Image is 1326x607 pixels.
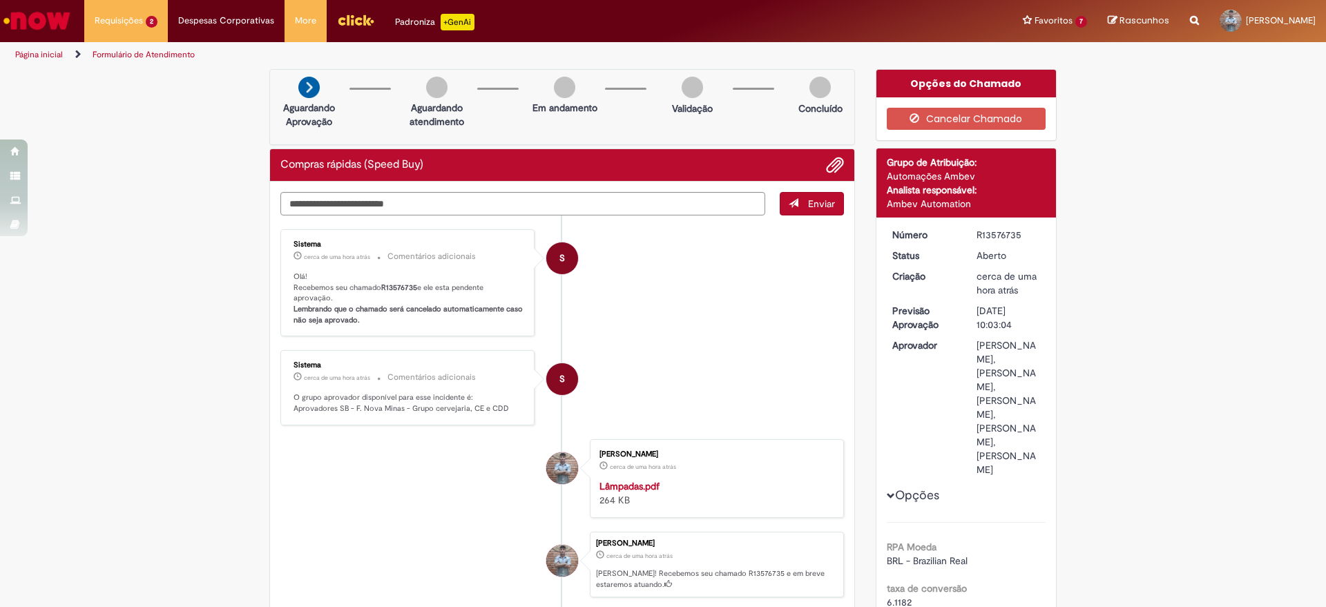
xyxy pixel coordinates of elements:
[887,541,936,553] b: RPA Moeda
[882,228,967,242] dt: Número
[887,582,967,595] b: taxa de conversão
[798,102,843,115] p: Concluído
[882,304,967,331] dt: Previsão Aprovação
[546,452,578,484] div: Victor Leandro Araujo Oliveira
[395,14,474,30] div: Padroniza
[387,372,476,383] small: Comentários adicionais
[887,197,1046,211] div: Ambev Automation
[546,545,578,577] div: Victor Leandro Araujo Oliveira
[15,49,63,60] a: Página inicial
[606,552,673,560] time: 29/09/2025 13:03:04
[977,304,1041,331] div: [DATE] 10:03:04
[559,363,565,396] span: S
[298,77,320,98] img: arrow-next.png
[682,77,703,98] img: img-circle-grey.png
[599,480,660,492] a: Lâmpadas.pdf
[1075,16,1087,28] span: 7
[977,270,1037,296] time: 29/09/2025 13:03:04
[559,242,565,275] span: S
[876,70,1057,97] div: Opções do Chamado
[10,42,874,68] ul: Trilhas de página
[596,568,836,590] p: [PERSON_NAME]! Recebemos seu chamado R13576735 e em breve estaremos atuando.
[95,14,143,28] span: Requisições
[276,101,343,128] p: Aguardando Aprovação
[599,479,829,507] div: 264 KB
[304,374,370,382] time: 29/09/2025 13:03:13
[887,108,1046,130] button: Cancelar Chamado
[294,361,523,369] div: Sistema
[882,338,967,352] dt: Aprovador
[294,304,525,325] b: Lembrando que o chamado será cancelado automaticamente caso não seja aprovado.
[280,159,423,171] h2: Compras rápidas (Speed Buy) Histórico de tíquete
[1,7,73,35] img: ServiceNow
[977,338,1041,476] div: [PERSON_NAME], [PERSON_NAME], [PERSON_NAME], [PERSON_NAME], [PERSON_NAME]
[387,251,476,262] small: Comentários adicionais
[178,14,274,28] span: Despesas Corporativas
[304,253,370,261] time: 29/09/2025 13:03:16
[554,77,575,98] img: img-circle-grey.png
[977,249,1041,262] div: Aberto
[426,77,448,98] img: img-circle-grey.png
[606,552,673,560] span: cerca de uma hora atrás
[977,228,1041,242] div: R13576735
[546,363,578,395] div: System
[304,374,370,382] span: cerca de uma hora atrás
[546,242,578,274] div: System
[532,101,597,115] p: Em andamento
[295,14,316,28] span: More
[882,269,967,283] dt: Criação
[1120,14,1169,27] span: Rascunhos
[887,155,1046,169] div: Grupo de Atribuição:
[887,169,1046,183] div: Automações Ambev
[93,49,195,60] a: Formulário de Atendimento
[403,101,470,128] p: Aguardando atendimento
[977,270,1037,296] span: cerca de uma hora atrás
[1246,15,1316,26] span: [PERSON_NAME]
[596,539,836,548] div: [PERSON_NAME]
[808,197,835,210] span: Enviar
[809,77,831,98] img: img-circle-grey.png
[280,532,844,598] li: Victor Leandro Araujo Oliveira
[780,192,844,215] button: Enviar
[1108,15,1169,28] a: Rascunhos
[887,555,968,567] span: BRL - Brazilian Real
[610,463,676,471] time: 29/09/2025 13:02:49
[337,10,374,30] img: click_logo_yellow_360x200.png
[146,16,157,28] span: 2
[1035,14,1073,28] span: Favoritos
[294,271,523,326] p: Olá! Recebemos seu chamado e ele esta pendente aprovação.
[977,269,1041,297] div: 29/09/2025 13:03:04
[599,450,829,459] div: [PERSON_NAME]
[826,156,844,174] button: Adicionar anexos
[882,249,967,262] dt: Status
[304,253,370,261] span: cerca de uma hora atrás
[294,240,523,249] div: Sistema
[672,102,713,115] p: Validação
[294,392,523,414] p: O grupo aprovador disponível para esse incidente é: Aprovadores SB - F. Nova Minas - Grupo cervej...
[441,14,474,30] p: +GenAi
[887,183,1046,197] div: Analista responsável:
[381,282,417,293] b: R13576735
[610,463,676,471] span: cerca de uma hora atrás
[280,192,765,215] textarea: Digite sua mensagem aqui...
